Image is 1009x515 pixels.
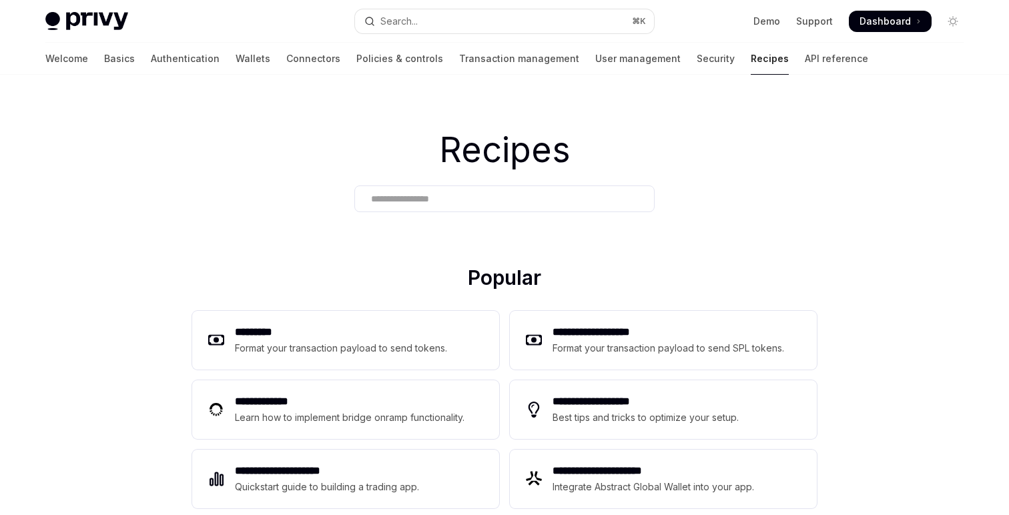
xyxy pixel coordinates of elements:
[286,43,340,75] a: Connectors
[235,479,420,495] div: Quickstart guide to building a trading app.
[235,410,468,426] div: Learn how to implement bridge onramp functionality.
[151,43,220,75] a: Authentication
[751,43,789,75] a: Recipes
[753,15,780,28] a: Demo
[235,340,448,356] div: Format your transaction payload to send tokens.
[697,43,735,75] a: Security
[356,43,443,75] a: Policies & controls
[796,15,833,28] a: Support
[849,11,932,32] a: Dashboard
[595,43,681,75] a: User management
[860,15,911,28] span: Dashboard
[459,43,579,75] a: Transaction management
[553,479,755,495] div: Integrate Abstract Global Wallet into your app.
[45,12,128,31] img: light logo
[380,13,418,29] div: Search...
[45,43,88,75] a: Welcome
[553,410,741,426] div: Best tips and tricks to optimize your setup.
[355,9,654,33] button: Open search
[236,43,270,75] a: Wallets
[553,340,785,356] div: Format your transaction payload to send SPL tokens.
[192,311,499,370] a: **** ****Format your transaction payload to send tokens.
[192,266,817,295] h2: Popular
[942,11,964,32] button: Toggle dark mode
[104,43,135,75] a: Basics
[805,43,868,75] a: API reference
[632,16,646,27] span: ⌘ K
[192,380,499,439] a: **** **** ***Learn how to implement bridge onramp functionality.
